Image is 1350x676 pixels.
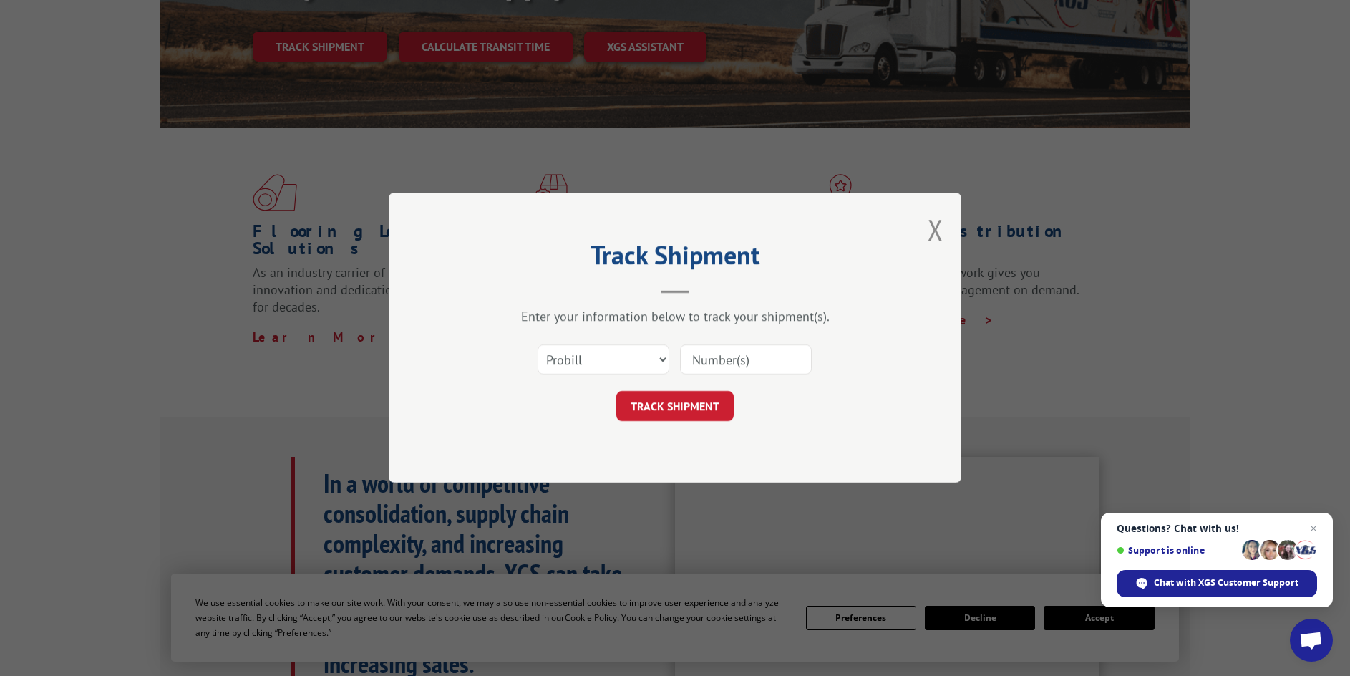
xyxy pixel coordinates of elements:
button: Close modal [928,211,943,248]
span: Chat with XGS Customer Support [1154,576,1298,589]
span: Close chat [1305,520,1322,537]
h2: Track Shipment [460,245,890,272]
div: Open chat [1290,619,1333,662]
span: Questions? Chat with us! [1117,523,1317,534]
button: TRACK SHIPMENT [616,392,734,422]
span: Support is online [1117,545,1237,556]
div: Enter your information below to track your shipment(s). [460,309,890,325]
div: Chat with XGS Customer Support [1117,570,1317,597]
input: Number(s) [680,345,812,375]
